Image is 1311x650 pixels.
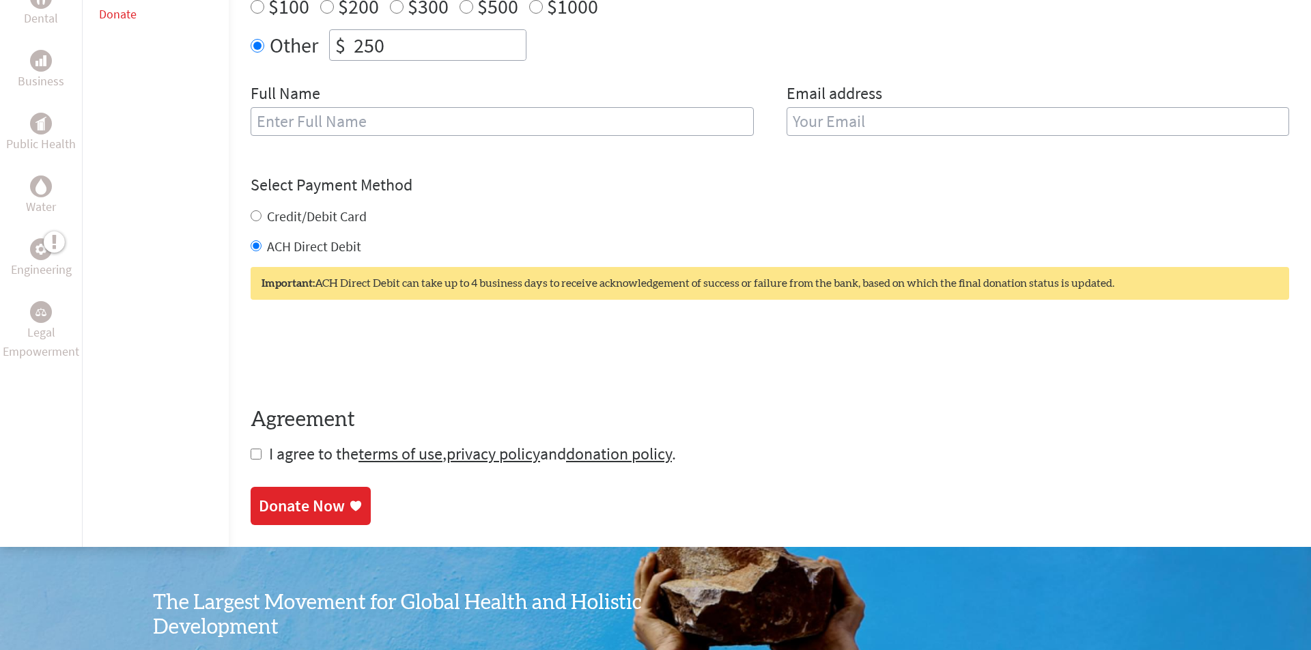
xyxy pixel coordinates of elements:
[259,495,345,517] div: Donate Now
[3,323,79,361] p: Legal Empowerment
[36,179,46,195] img: Water
[36,55,46,66] img: Business
[251,327,458,380] iframe: reCAPTCHA
[18,50,64,91] a: BusinessBusiness
[30,301,52,323] div: Legal Empowerment
[262,278,315,289] strong: Important:
[267,238,361,255] label: ACH Direct Debit
[267,208,367,225] label: Credit/Debit Card
[251,408,1289,432] h4: Agreement
[787,107,1290,136] input: Your Email
[30,50,52,72] div: Business
[30,238,52,260] div: Engineering
[36,244,46,255] img: Engineering
[6,113,76,154] a: Public HealthPublic Health
[26,175,56,216] a: WaterWater
[36,117,46,130] img: Public Health
[566,443,672,464] a: donation policy
[787,83,882,107] label: Email address
[36,308,46,316] img: Legal Empowerment
[30,175,52,197] div: Water
[358,443,442,464] a: terms of use
[251,267,1289,300] div: ACH Direct Debit can take up to 4 business days to receive acknowledgement of success or failure ...
[251,83,320,107] label: Full Name
[11,238,72,279] a: EngineeringEngineering
[18,72,64,91] p: Business
[99,6,137,22] a: Donate
[30,113,52,135] div: Public Health
[11,260,72,279] p: Engineering
[251,487,371,525] a: Donate Now
[330,30,351,60] div: $
[270,29,318,61] label: Other
[447,443,540,464] a: privacy policy
[3,301,79,361] a: Legal EmpowermentLegal Empowerment
[351,30,526,60] input: Enter Amount
[6,135,76,154] p: Public Health
[153,591,655,640] h3: The Largest Movement for Global Health and Holistic Development
[269,443,676,464] span: I agree to the , and .
[251,107,754,136] input: Enter Full Name
[24,9,58,28] p: Dental
[251,174,1289,196] h4: Select Payment Method
[26,197,56,216] p: Water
